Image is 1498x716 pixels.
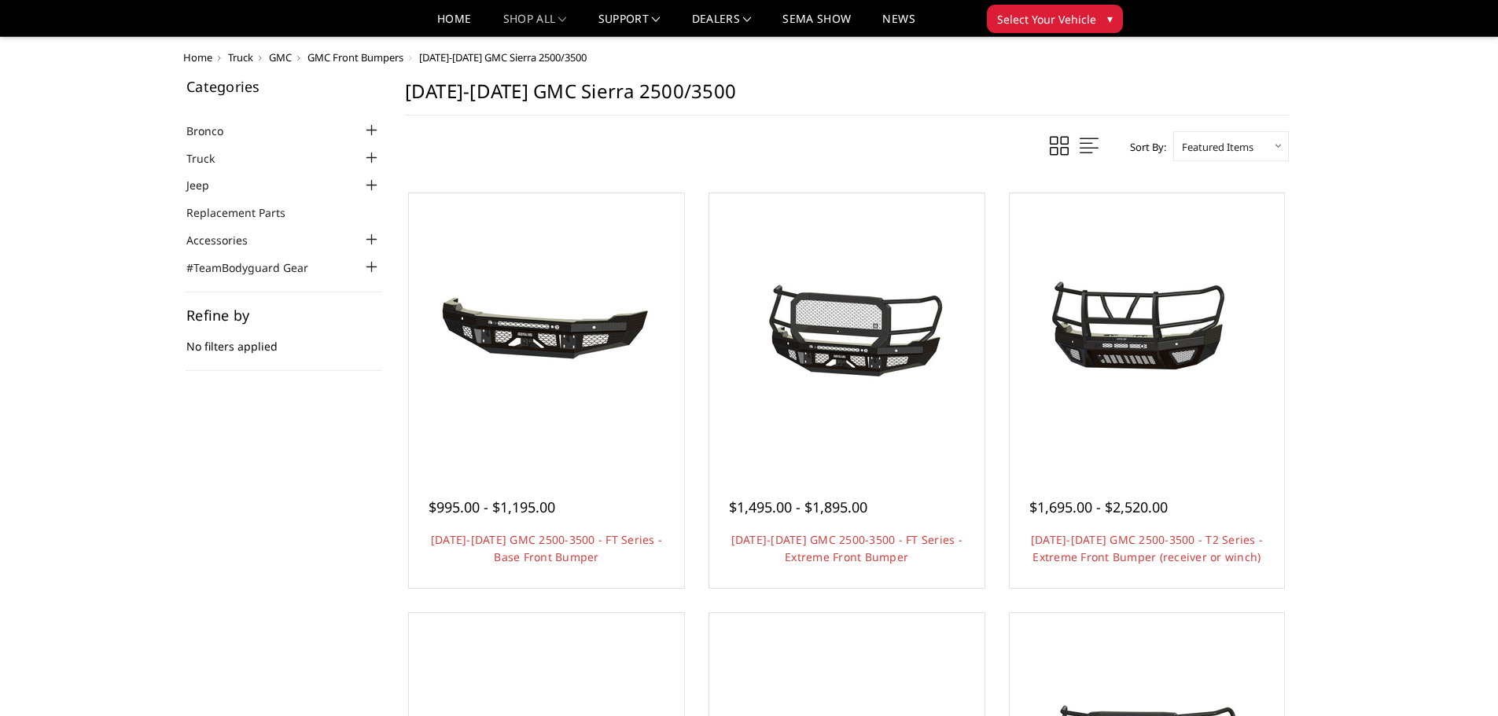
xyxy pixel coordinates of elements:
a: Bronco [186,123,243,139]
a: GMC Front Bumpers [307,50,403,64]
a: Home [183,50,212,64]
h1: [DATE]-[DATE] GMC Sierra 2500/3500 [405,79,1289,116]
div: No filters applied [186,308,381,371]
a: [DATE]-[DATE] GMC 2500-3500 - FT Series - Base Front Bumper [431,532,662,564]
a: 2024-2026 GMC 2500-3500 - T2 Series - Extreme Front Bumper (receiver or winch) 2024-2026 GMC 2500... [1014,197,1281,464]
iframe: Chat Widget [1419,641,1498,716]
label: Sort By: [1121,135,1166,159]
a: GMC [269,50,292,64]
a: Truck [228,50,253,64]
a: SEMA Show [782,13,851,36]
a: #TeamBodyguard Gear [186,259,328,276]
a: News [882,13,915,36]
span: [DATE]-[DATE] GMC Sierra 2500/3500 [419,50,587,64]
span: $1,495.00 - $1,895.00 [729,498,867,516]
span: Select Your Vehicle [997,11,1096,28]
h5: Refine by [186,308,381,322]
a: Accessories [186,232,267,248]
a: Support [598,13,661,36]
span: $1,695.00 - $2,520.00 [1029,498,1168,516]
a: 2024-2026 GMC 2500-3500 - FT Series - Extreme Front Bumper 2024-2026 GMC 2500-3500 - FT Series - ... [713,197,981,464]
h5: Categories [186,79,381,94]
a: Replacement Parts [186,204,305,221]
span: $995.00 - $1,195.00 [429,498,555,516]
a: [DATE]-[DATE] GMC 2500-3500 - FT Series - Extreme Front Bumper [731,532,962,564]
a: shop all [503,13,567,36]
button: Select Your Vehicle [987,5,1123,33]
a: Dealers [692,13,752,36]
a: [DATE]-[DATE] GMC 2500-3500 - T2 Series - Extreme Front Bumper (receiver or winch) [1031,532,1263,564]
span: ▾ [1107,10,1113,27]
a: Home [437,13,471,36]
a: Jeep [186,177,229,193]
a: Truck [186,150,234,167]
a: 2024-2025 GMC 2500-3500 - FT Series - Base Front Bumper 2024-2025 GMC 2500-3500 - FT Series - Bas... [413,197,680,464]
